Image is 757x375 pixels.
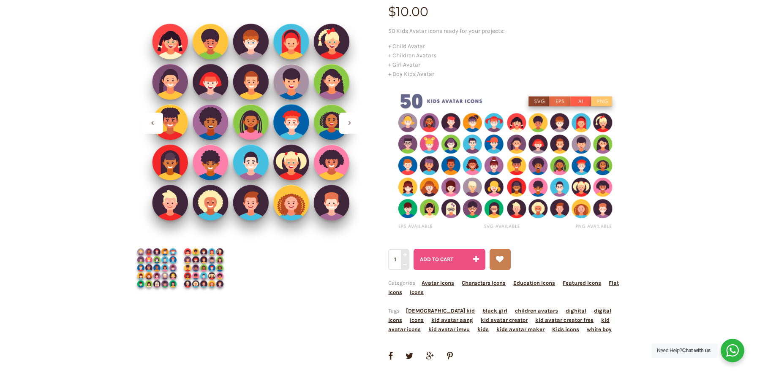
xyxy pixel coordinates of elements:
p: 50 Kids Avatar icons ready for your projects: [388,27,624,36]
bdi: 10.00 [388,4,428,19]
a: black girl [482,308,507,314]
a: Kids icons [552,326,579,332]
button: Add to cart [414,249,485,270]
img: Kid Avatar Icons [133,245,180,291]
a: Icons [410,289,424,295]
a: children avatars [515,308,558,314]
a: kid avatar icons [388,317,610,332]
a: kids [477,326,489,332]
span: Tags [388,308,612,332]
span: Need Help? [657,348,711,353]
span: Add to cart [420,256,453,262]
img: 50 Kids Avatar Icons [388,85,624,235]
a: [DEMOGRAPHIC_DATA] kid [406,308,475,314]
a: kid avatar aang [431,317,473,323]
img: Kids Avatar Icons [180,245,227,291]
a: kid avatar creator free [535,317,594,323]
a: white boy [587,326,612,332]
a: digital icons [388,308,611,323]
span: Categories [388,280,619,295]
a: Characters Icons [462,280,506,286]
a: Featured Icons [563,280,601,286]
input: Qty [388,249,408,270]
p: + Child Avatar + Children Avatars + Girl Avatar + Boy Kids Avatar [388,42,624,79]
a: Education Icons [513,280,555,286]
strong: Chat with us [682,348,711,353]
a: kid avatar imvu [428,326,470,332]
a: kid avatar creator [481,317,528,323]
span: $ [388,4,396,19]
img: Dighital-Shop [133,5,369,240]
a: Flat Icons [388,280,619,295]
a: kids avatar maker [496,326,545,332]
a: Avatar Icons [422,280,454,286]
a: Icons [410,317,424,323]
a: dighital [566,308,586,314]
